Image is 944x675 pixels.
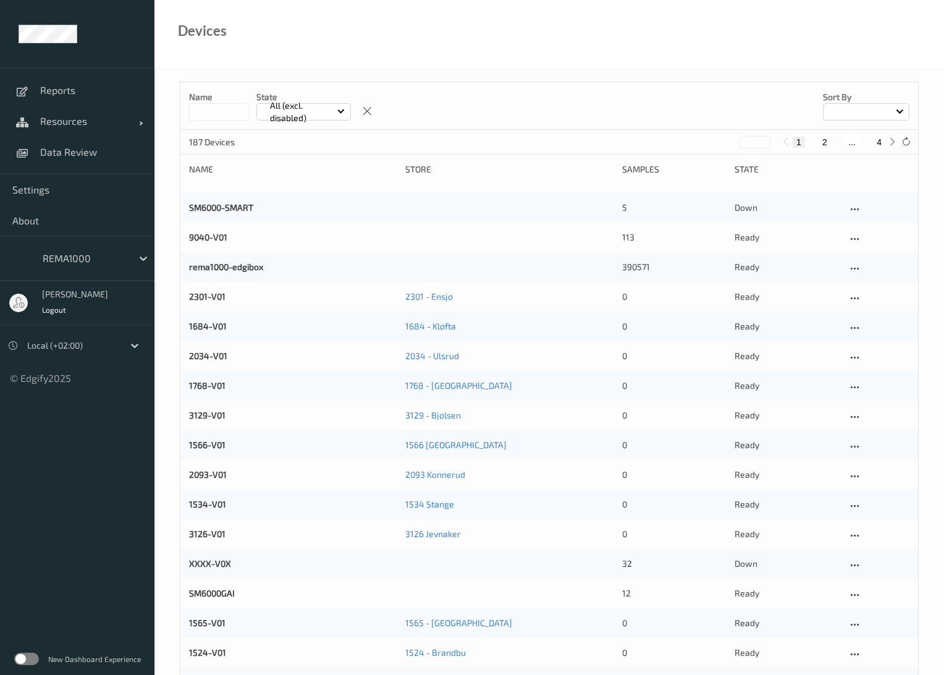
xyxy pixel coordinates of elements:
a: 2093-V01 [189,469,227,480]
button: 2 [819,137,831,148]
a: XXXX-V0X [189,558,231,569]
p: down [735,558,838,570]
div: 0 [622,320,726,333]
div: 0 [622,439,726,451]
div: Store [405,163,613,176]
div: Name [189,163,397,176]
div: 0 [622,528,726,540]
a: 1684 - Kløfta [405,321,456,331]
p: ready [735,380,838,392]
a: SM6000GAI [189,588,235,598]
a: 9040-V01 [189,232,227,242]
div: 390571 [622,261,726,273]
p: ready [735,647,838,659]
p: ready [735,350,838,362]
div: 12 [622,587,726,600]
p: ready [735,498,838,511]
a: 1534-V01 [189,499,226,509]
a: 3129-V01 [189,410,225,420]
p: ready [735,320,838,333]
a: 1565 - [GEOGRAPHIC_DATA] [405,618,512,628]
a: 2301 - Ensjø [405,291,453,302]
p: All (excl. disabled) [266,100,337,124]
p: ready [735,617,838,629]
a: 2034-V01 [189,350,227,361]
a: 2301-V01 [189,291,225,302]
a: SM6000-SMART [189,202,253,213]
a: 1684-V01 [189,321,227,331]
div: 0 [622,498,726,511]
a: rema1000-edgibox [189,261,263,272]
div: 32 [622,558,726,570]
div: 0 [622,469,726,481]
div: 0 [622,350,726,362]
a: 3129 - Bjølsen [405,410,461,420]
p: Sort by [823,91,909,103]
p: ready [735,261,838,273]
p: ready [735,291,838,303]
p: ready [735,409,838,422]
p: ready [735,469,838,481]
a: 1768 - [GEOGRAPHIC_DATA] [405,380,512,391]
p: ready [735,231,838,244]
a: 1566 [GEOGRAPHIC_DATA] [405,439,507,450]
button: 4 [873,137,885,148]
div: 5 [622,202,726,214]
a: 2093 Konnerud [405,469,465,480]
div: 0 [622,617,726,629]
a: 1534 Stange [405,499,454,509]
a: 1524 - Brandbu [405,647,466,658]
div: 0 [622,380,726,392]
p: ready [735,439,838,451]
div: 0 [622,409,726,422]
div: 0 [622,647,726,659]
div: 0 [622,291,726,303]
a: 1566-V01 [189,439,225,450]
a: 3126 Jevnaker [405,529,461,539]
div: Samples [622,163,726,176]
a: 3126-V01 [189,529,225,539]
p: Name [189,91,250,103]
div: 113 [622,231,726,244]
a: 1524-V01 [189,647,226,658]
p: down [735,202,838,214]
p: ready [735,587,838,600]
button: 1 [793,137,805,148]
a: 1768-V01 [189,380,225,391]
div: Devices [178,25,227,37]
a: 2034 - Ulsrud [405,350,459,361]
p: State [256,91,351,103]
a: 1565-V01 [189,618,225,628]
p: 187 Devices [189,136,282,148]
div: State [735,163,838,176]
button: ... [845,137,859,148]
p: ready [735,528,838,540]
